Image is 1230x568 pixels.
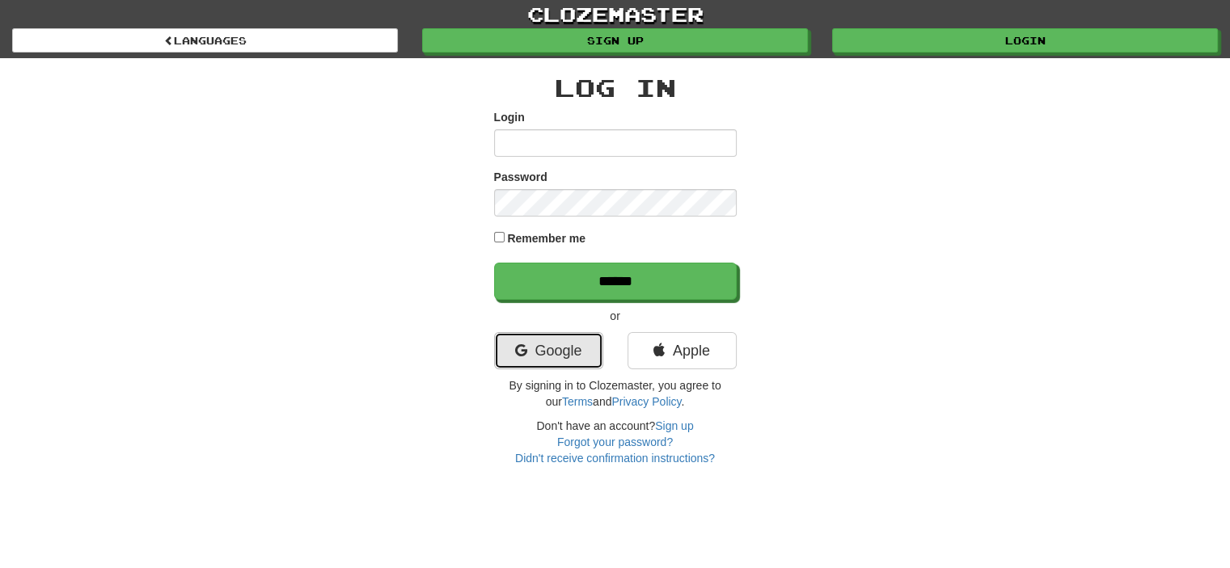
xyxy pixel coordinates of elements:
[832,28,1218,53] a: Login
[507,230,585,246] label: Remember me
[494,377,737,410] p: By signing in to Clozemaster, you agree to our and .
[494,332,603,369] a: Google
[628,332,737,369] a: Apple
[494,74,737,101] h2: Log In
[557,435,673,448] a: Forgot your password?
[12,28,398,53] a: Languages
[655,419,693,432] a: Sign up
[494,418,737,466] div: Don't have an account?
[515,452,715,465] a: Didn't receive confirmation instructions?
[611,395,681,408] a: Privacy Policy
[422,28,808,53] a: Sign up
[494,308,737,324] p: or
[494,109,525,125] label: Login
[494,169,547,185] label: Password
[562,395,593,408] a: Terms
